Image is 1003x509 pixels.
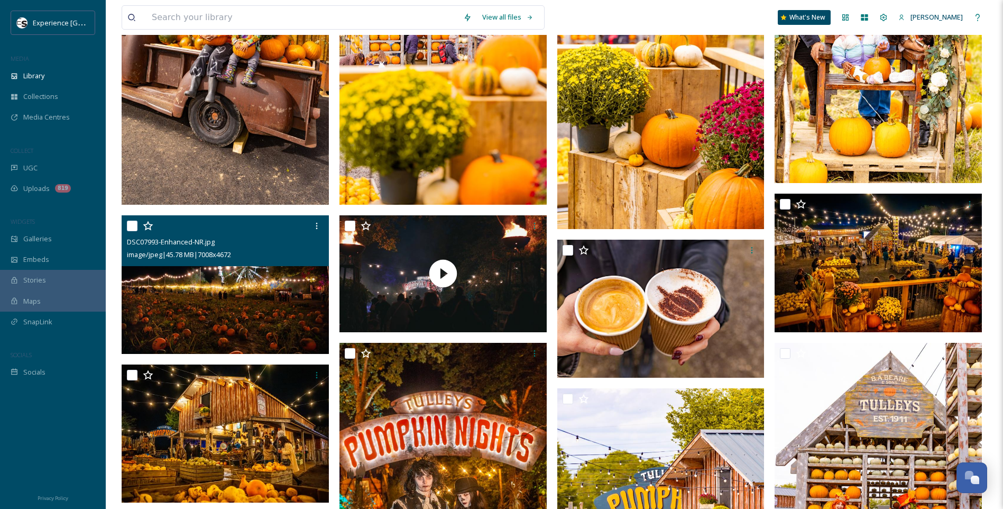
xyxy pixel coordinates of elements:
[122,215,329,354] img: DSC07993-Enhanced-NR.jpg
[38,491,68,504] a: Privacy Policy
[23,254,49,265] span: Embeds
[23,184,50,194] span: Uploads
[146,6,458,29] input: Search your library
[23,92,58,102] span: Collections
[33,17,137,28] span: Experience [GEOGRAPHIC_DATA]
[11,351,32,359] span: SOCIALS
[778,10,831,25] a: What's New
[127,250,231,259] span: image/jpeg | 45.78 MB | 7008 x 4672
[557,240,765,378] img: 4R1A5032.jpg
[127,237,215,247] span: DSC07993-Enhanced-NR.jpg
[11,147,33,154] span: COLLECT
[23,367,45,377] span: Socials
[23,112,70,122] span: Media Centres
[11,217,35,225] span: WIDGETS
[23,317,52,327] span: SnapLink
[23,71,44,81] span: Library
[23,163,38,173] span: UGC
[23,296,41,306] span: Maps
[910,12,963,22] span: [PERSON_NAME]
[122,364,329,503] img: DSC07917-Enhanced-NR.jpg
[17,17,27,28] img: WSCC%20ES%20Socials%20Icon%20-%20Secondary%20-%20Black.jpg
[23,234,52,244] span: Galleries
[339,215,547,332] img: thumbnail
[893,7,968,28] a: [PERSON_NAME]
[23,275,46,285] span: Stories
[775,194,982,332] img: DSC07914-Enhanced-NR.jpg
[11,54,29,62] span: MEDIA
[55,184,71,193] div: 819
[477,7,539,28] a: View all files
[38,495,68,502] span: Privacy Policy
[956,462,987,493] button: Open Chat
